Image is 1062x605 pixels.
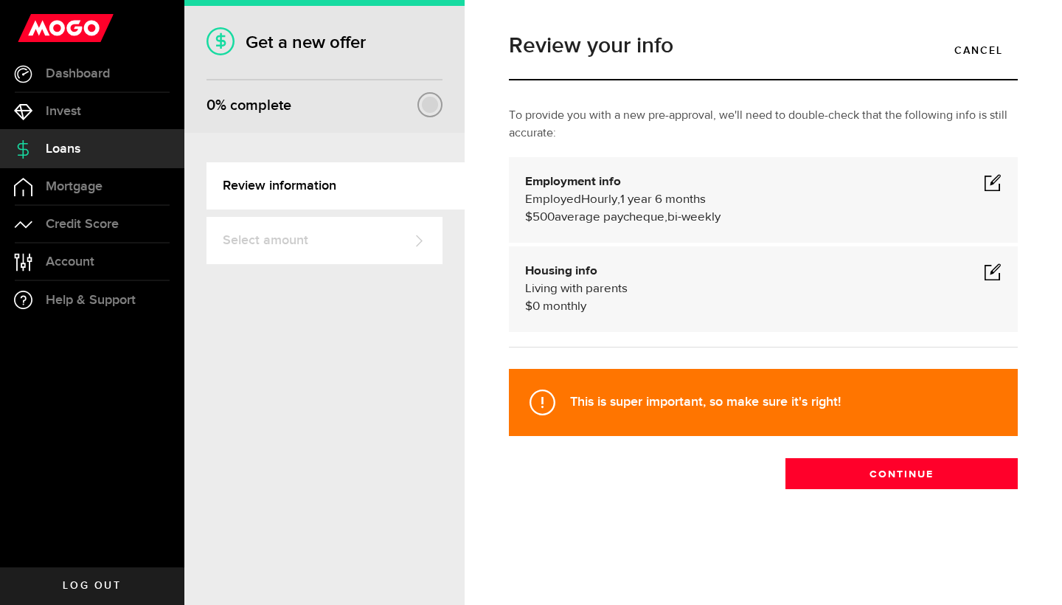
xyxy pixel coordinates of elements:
[581,193,617,206] span: Hourly
[509,107,1018,142] p: To provide you with a new pre-approval, we'll need to double-check that the following info is sti...
[63,581,121,591] span: Log out
[206,97,215,114] span: 0
[12,6,56,50] button: Open LiveChat chat widget
[525,283,628,295] span: Living with parents
[206,162,465,210] a: Review information
[46,180,103,193] span: Mortgage
[525,176,621,188] b: Employment info
[206,217,442,264] a: Select amount
[525,211,555,224] span: $500
[206,32,442,53] h1: Get a new offer
[46,67,110,80] span: Dashboard
[525,193,581,206] span: Employed
[555,211,667,224] span: average paycheque,
[46,105,81,118] span: Invest
[543,300,586,313] span: monthly
[206,92,291,119] div: % complete
[785,458,1018,489] button: Continue
[532,300,540,313] span: 0
[46,142,80,156] span: Loans
[667,211,721,224] span: bi-weekly
[509,35,1018,57] h1: Review your info
[620,193,706,206] span: 1 year 6 months
[525,300,532,313] span: $
[617,193,620,206] span: ,
[46,294,136,307] span: Help & Support
[46,218,119,231] span: Credit Score
[940,35,1018,66] a: Cancel
[46,255,94,269] span: Account
[525,265,597,277] b: Housing info
[570,394,841,409] strong: This is super important, so make sure it's right!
